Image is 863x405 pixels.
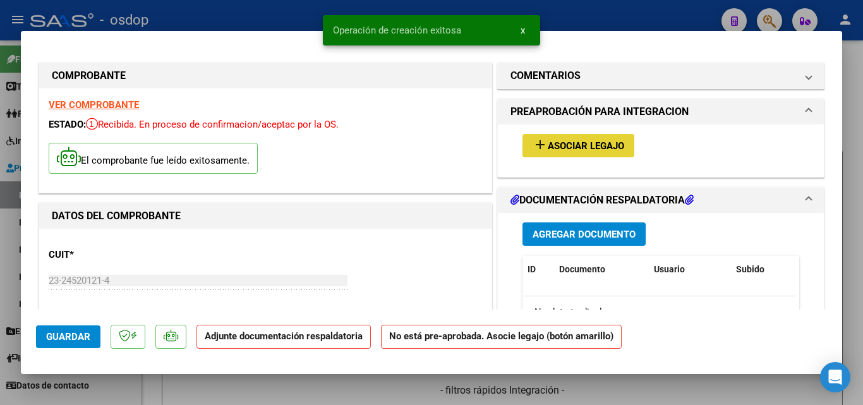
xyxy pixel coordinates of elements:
p: CUIT [49,248,179,262]
span: ESTADO: [49,119,86,130]
strong: DATOS DEL COMPROBANTE [52,210,181,222]
mat-expansion-panel-header: COMENTARIOS [498,63,824,88]
datatable-header-cell: Acción [794,256,857,283]
span: Usuario [654,264,685,274]
div: Open Intercom Messenger [820,362,850,392]
mat-expansion-panel-header: DOCUMENTACIÓN RESPALDATORIA [498,188,824,213]
span: ID [528,264,536,274]
button: Asociar Legajo [522,134,634,157]
button: Guardar [36,325,100,348]
strong: COMPROBANTE [52,70,126,82]
strong: No está pre-aprobada. Asocie legajo (botón amarillo) [381,325,622,349]
h1: COMENTARIOS [510,68,581,83]
button: x [510,19,535,42]
datatable-header-cell: Usuario [649,256,731,283]
mat-icon: add [533,137,548,152]
datatable-header-cell: Documento [554,256,649,283]
button: Agregar Documento [522,222,646,246]
h1: DOCUMENTACIÓN RESPALDATORIA [510,193,694,208]
p: El comprobante fue leído exitosamente. [49,143,258,174]
h1: PREAPROBACIÓN PARA INTEGRACION [510,104,689,119]
span: Documento [559,264,605,274]
datatable-header-cell: ID [522,256,554,283]
span: Asociar Legajo [548,140,624,152]
div: No data to display [522,296,795,328]
span: Recibida. En proceso de confirmacion/aceptac por la OS. [86,119,339,130]
mat-expansion-panel-header: PREAPROBACIÓN PARA INTEGRACION [498,99,824,124]
strong: Adjunte documentación respaldatoria [205,330,363,342]
span: Agregar Documento [533,229,636,240]
span: Guardar [46,331,90,342]
span: x [521,25,525,36]
div: PREAPROBACIÓN PARA INTEGRACION [498,124,824,177]
span: Operación de creación exitosa [333,24,461,37]
span: Subido [736,264,764,274]
datatable-header-cell: Subido [731,256,794,283]
a: VER COMPROBANTE [49,99,139,111]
